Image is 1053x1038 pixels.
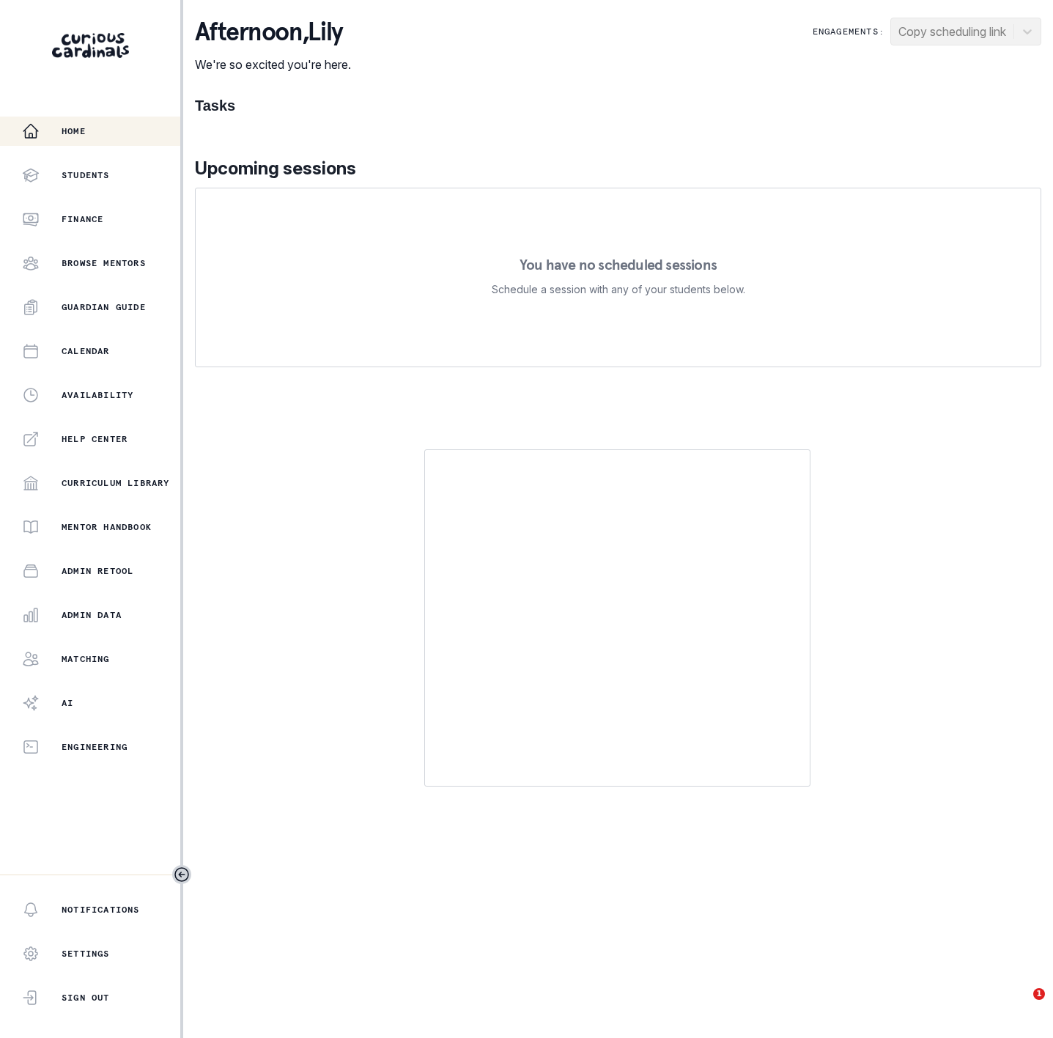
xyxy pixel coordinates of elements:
[62,433,128,445] p: Help Center
[1003,988,1038,1023] iframe: Intercom live chat
[492,281,745,298] p: Schedule a session with any of your students below.
[62,697,73,709] p: AI
[195,155,1041,182] p: Upcoming sessions
[62,345,110,357] p: Calendar
[62,741,128,753] p: Engineering
[195,18,351,47] p: afternoon , Lily
[520,257,717,272] p: You have no scheduled sessions
[62,992,110,1004] p: Sign Out
[62,301,146,313] p: Guardian Guide
[62,389,133,401] p: Availability
[62,948,110,960] p: Settings
[62,213,103,225] p: Finance
[62,477,170,489] p: Curriculum Library
[1033,988,1045,1000] span: 1
[62,565,133,577] p: Admin Retool
[62,653,110,665] p: Matching
[172,865,191,884] button: Toggle sidebar
[195,97,1041,114] h1: Tasks
[62,904,140,916] p: Notifications
[62,609,122,621] p: Admin Data
[195,56,351,73] p: We're so excited you're here.
[62,125,86,137] p: Home
[813,26,884,37] p: Engagements:
[62,521,152,533] p: Mentor Handbook
[52,33,129,58] img: Curious Cardinals Logo
[62,257,146,269] p: Browse Mentors
[62,169,110,181] p: Students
